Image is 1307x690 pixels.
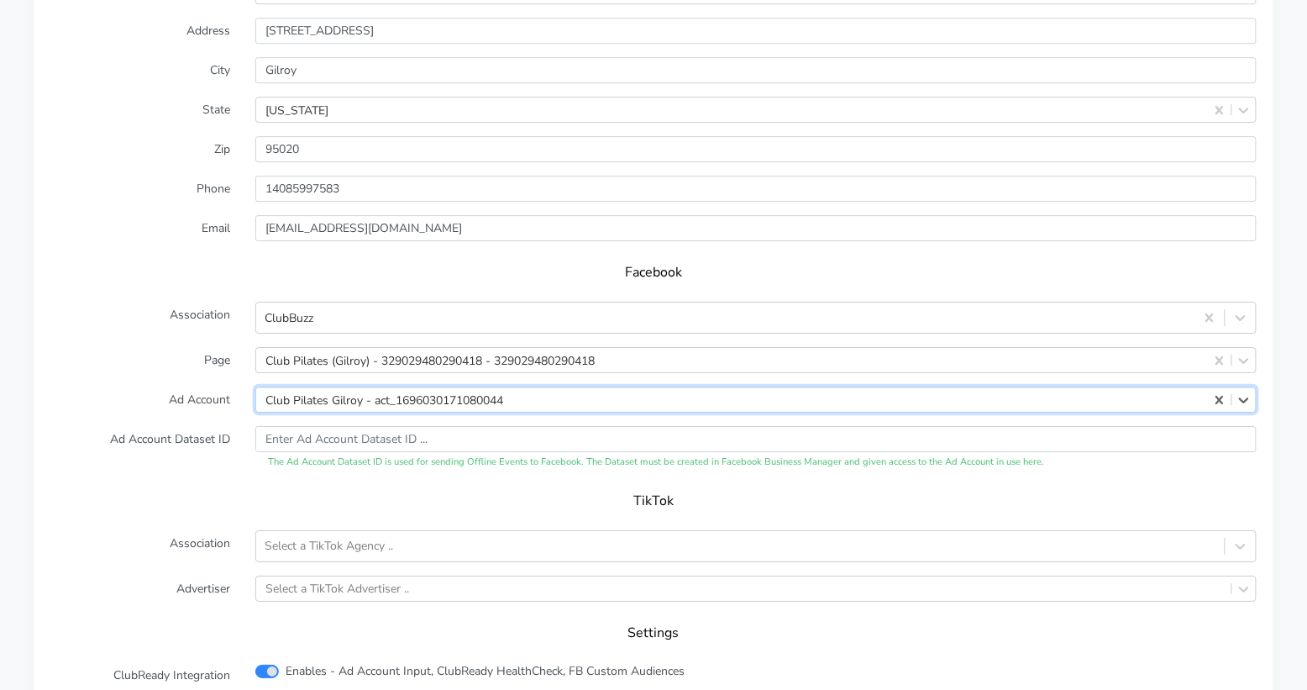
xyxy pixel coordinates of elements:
[67,625,1240,641] h5: Settings
[38,662,243,688] label: ClubReady Integration
[67,493,1240,509] h5: TikTok
[38,57,243,83] label: City
[38,215,243,241] label: Email
[266,580,410,598] div: Select a TikTok Advertiser ..
[255,215,1257,241] input: Enter Email ...
[38,136,243,162] label: Zip
[38,530,243,562] label: Association
[67,265,1240,281] h5: Facebook
[38,302,243,334] label: Association
[265,309,313,327] div: ClubBuzz
[286,662,685,680] label: Enables - Ad Account Input, ClubReady HealthCheck, FB Custom Audiences
[255,136,1257,162] input: Enter Zip ..
[255,176,1257,202] input: Enter phone ...
[38,97,243,123] label: State
[266,101,329,119] div: [US_STATE]
[38,426,243,470] label: Ad Account Dataset ID
[255,57,1257,83] input: Enter the City ..
[38,576,243,602] label: Advertiser
[255,426,1257,452] input: Enter Ad Account Dataset ID ...
[38,347,243,373] label: Page
[255,18,1257,44] input: Enter Address ..
[38,176,243,202] label: Phone
[266,391,504,408] div: Club Pilates Gilroy - act_1696030171080044
[266,351,596,369] div: Club Pilates (Gilroy) - 329029480290418 - 329029480290418
[38,387,243,413] label: Ad Account
[255,456,1257,470] div: The Ad Account Dataset ID is used for sending Offline Events to Facebook. The Dataset must be cre...
[38,18,243,44] label: Address
[265,538,393,556] div: Select a TikTok Agency ..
